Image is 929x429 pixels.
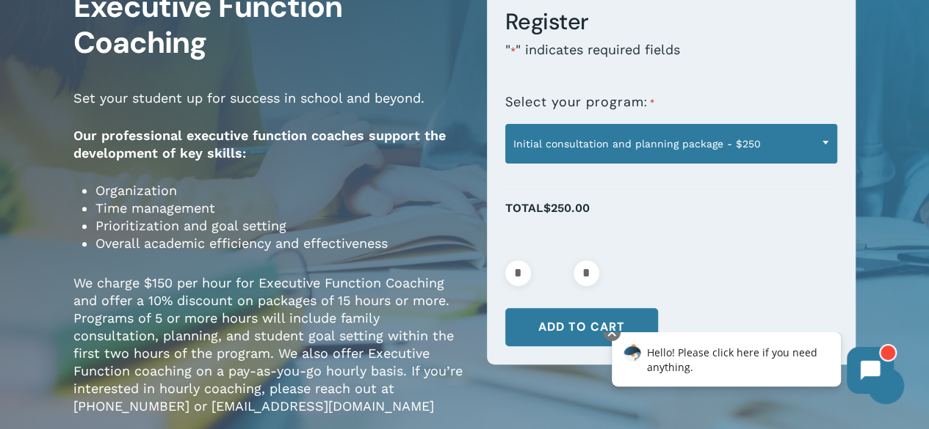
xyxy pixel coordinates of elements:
button: Add to cart [505,308,658,346]
li: Time management [95,199,465,217]
p: Set your student up for success in school and beyond. [73,89,465,127]
span: Initial consultation and planning package - $250 [505,124,837,164]
strong: Our professional executive function coaches support the development of key skills: [73,128,446,161]
input: Product quantity [535,260,569,286]
li: Organization [95,182,465,199]
span: Initial consultation and planning package - $250 [506,128,836,159]
p: Total [505,197,837,235]
li: Prioritization and goal setting [95,217,465,235]
li: Overall academic efficiency and effectiveness [95,235,465,252]
label: Select your program: [505,95,655,111]
iframe: Chatbot [596,332,908,408]
p: " " indicates required fields [505,41,837,80]
span: $250.00 [543,201,590,215]
h3: Register [505,7,837,36]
